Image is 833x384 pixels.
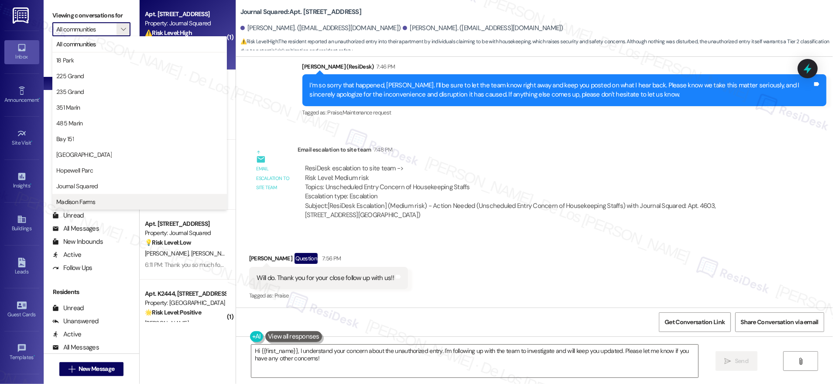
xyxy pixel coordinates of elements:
div: Property: [GEOGRAPHIC_DATA] [145,298,226,308]
span: 351 Marin [56,103,80,112]
a: Leads [4,255,39,279]
div: Email escalation to site team [298,145,773,157]
div: Active [52,250,82,259]
button: Send [716,351,758,371]
span: 485 Marin [56,119,83,128]
span: • [30,181,31,187]
strong: ⚠️ Risk Level: High [240,38,278,45]
i:  [69,366,75,373]
div: All Messages [52,343,99,352]
span: Madison Farms [56,197,95,206]
span: [PERSON_NAME] [191,249,234,257]
div: Subject: [ResiDesk Escalation] (Medium risk) - Action Needed (Unscheduled Entry Concern of Housek... [305,201,766,220]
div: [PERSON_NAME] (ResiDesk) [302,62,826,74]
img: ResiDesk Logo [13,7,31,24]
textarea: Hi {{first_name}}, I understand your concern about the unauthorized entry. I'm following up with ... [251,345,698,377]
div: Will do. Thank you for your close follow up with us!! [257,273,394,283]
a: Insights • [4,169,39,193]
div: Question [295,253,318,264]
span: Get Conversation Link [665,318,725,327]
a: Templates • [4,341,39,364]
span: 18 Park [56,56,74,65]
div: Email escalation to site team [256,164,290,192]
div: [PERSON_NAME]. ([EMAIL_ADDRESS][DOMAIN_NAME]) [240,24,401,33]
span: Praise , [327,109,342,116]
b: Journal Squared: Apt. [STREET_ADDRESS] [240,7,361,17]
div: Property: Journal Squared [145,19,226,28]
div: New Inbounds [52,237,103,246]
strong: 💡 Risk Level: Low [145,239,191,246]
div: Unread [52,304,84,313]
div: I’m so sorry that happened, [PERSON_NAME]. I’ll be sure to let the team know right away and keep ... [310,81,812,100]
div: Active [52,330,82,339]
div: Prospects + Residents [44,49,139,59]
button: Get Conversation Link [659,312,730,332]
div: 6:11 PM: Thank you so much for checking - looking forward to hearing back [145,261,333,269]
span: : The resident reported an unauthorized entry into their apartment by individuals claiming to be ... [240,37,833,56]
div: Property: Journal Squared [145,228,226,238]
label: Viewing conversations for [52,9,130,22]
span: Bay 151 [56,135,74,143]
div: 7:48 PM [371,145,392,154]
span: 225 Grand [56,72,84,80]
span: New Message [79,364,114,374]
div: Unread [52,211,84,220]
a: Site Visit • [4,126,39,150]
span: • [31,138,33,145]
div: Tagged as: [249,289,408,302]
div: Follow Ups [52,263,93,273]
div: 7:46 PM [374,62,395,71]
a: Inbox [4,40,39,64]
span: [PERSON_NAME] [145,249,191,257]
span: [GEOGRAPHIC_DATA] [56,150,112,159]
i:  [797,358,804,365]
a: Buildings [4,212,39,235]
span: Praise [274,292,289,299]
div: Residents [44,287,139,297]
button: New Message [59,362,124,376]
span: [PERSON_NAME] [145,319,189,327]
strong: ⚠️ Risk Level: High [145,29,192,37]
span: Hopewell Parc [56,166,93,175]
div: Unanswered [52,317,99,326]
span: 235 Grand [56,87,84,96]
a: Guest Cards [4,298,39,322]
span: • [39,96,40,102]
i:  [725,358,731,365]
span: Send [735,356,748,366]
span: All communities [56,40,96,48]
div: Prospects [44,182,139,191]
span: Journal Squared [56,182,98,190]
button: Share Conversation via email [735,312,824,332]
div: [PERSON_NAME] [249,253,408,267]
div: ResiDesk escalation to site team -> Risk Level: Medium risk Topics: Unscheduled Entry Concern of ... [305,164,766,201]
div: Tagged as: [302,106,826,119]
div: All Messages [52,224,99,233]
div: Apt. [STREET_ADDRESS] [145,219,226,228]
strong: 🌟 Risk Level: Positive [145,308,201,316]
div: Apt. [STREET_ADDRESS] [145,10,226,19]
span: • [34,353,35,359]
span: Maintenance request [343,109,391,116]
span: Share Conversation via email [741,318,819,327]
input: All communities [56,22,117,36]
div: 7:56 PM [320,254,341,263]
div: Apt. K2444, [STREET_ADDRESS][PERSON_NAME] [145,289,226,298]
i:  [121,26,126,33]
div: [PERSON_NAME]. ([EMAIL_ADDRESS][DOMAIN_NAME]) [403,24,563,33]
